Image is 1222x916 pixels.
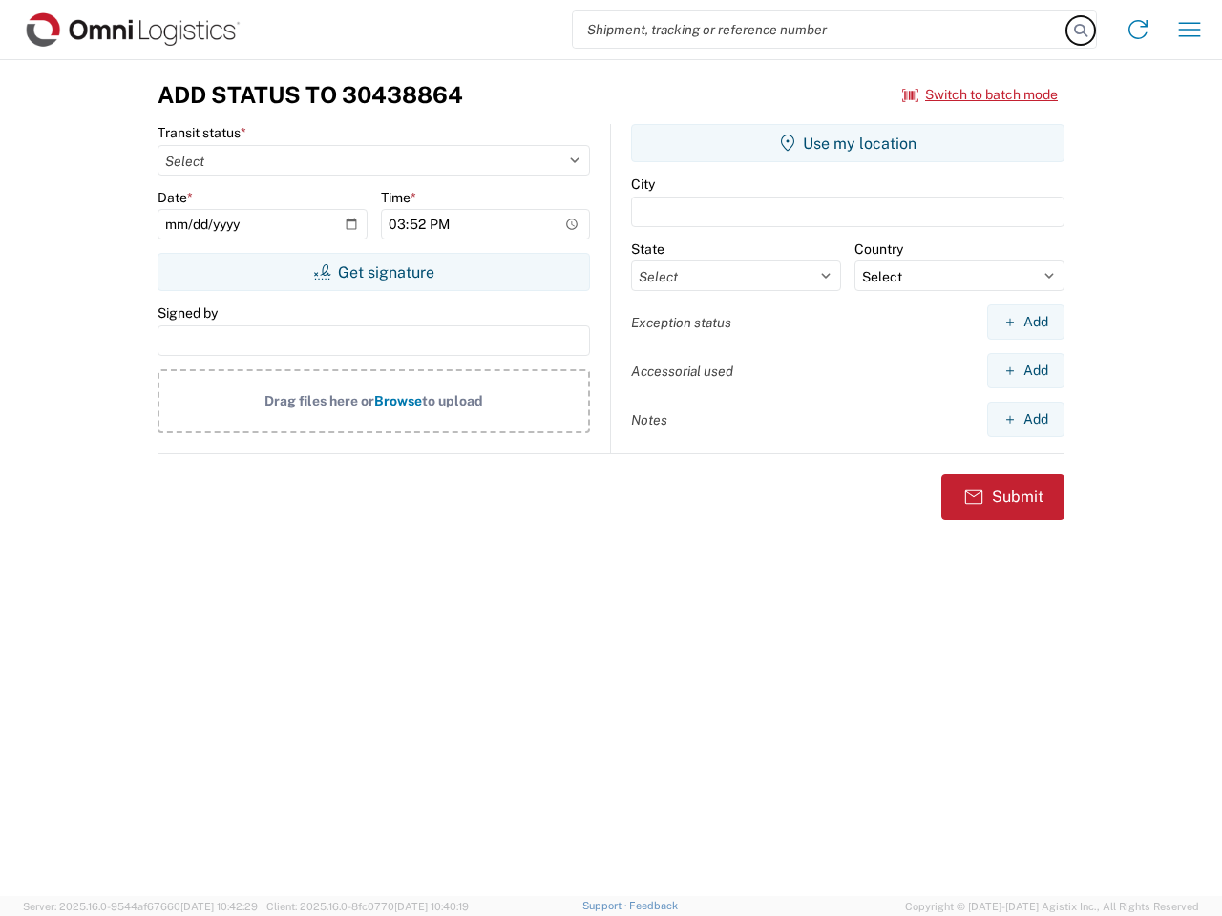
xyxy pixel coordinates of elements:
[987,402,1064,437] button: Add
[987,304,1064,340] button: Add
[854,240,903,258] label: Country
[905,898,1199,915] span: Copyright © [DATE]-[DATE] Agistix Inc., All Rights Reserved
[422,393,483,408] span: to upload
[631,124,1064,162] button: Use my location
[631,363,733,380] label: Accessorial used
[23,901,258,912] span: Server: 2025.16.0-9544af67660
[631,240,664,258] label: State
[631,314,731,331] label: Exception status
[374,393,422,408] span: Browse
[902,79,1058,111] button: Switch to batch mode
[158,124,246,141] label: Transit status
[180,901,258,912] span: [DATE] 10:42:29
[941,474,1064,520] button: Submit
[631,176,655,193] label: City
[158,189,193,206] label: Date
[264,393,374,408] span: Drag files here or
[394,901,469,912] span: [DATE] 10:40:19
[381,189,416,206] label: Time
[629,900,678,911] a: Feedback
[158,304,218,322] label: Signed by
[987,353,1064,388] button: Add
[158,253,590,291] button: Get signature
[158,81,463,109] h3: Add Status to 30438864
[573,11,1067,48] input: Shipment, tracking or reference number
[631,411,667,428] label: Notes
[266,901,469,912] span: Client: 2025.16.0-8fc0770
[582,900,630,911] a: Support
